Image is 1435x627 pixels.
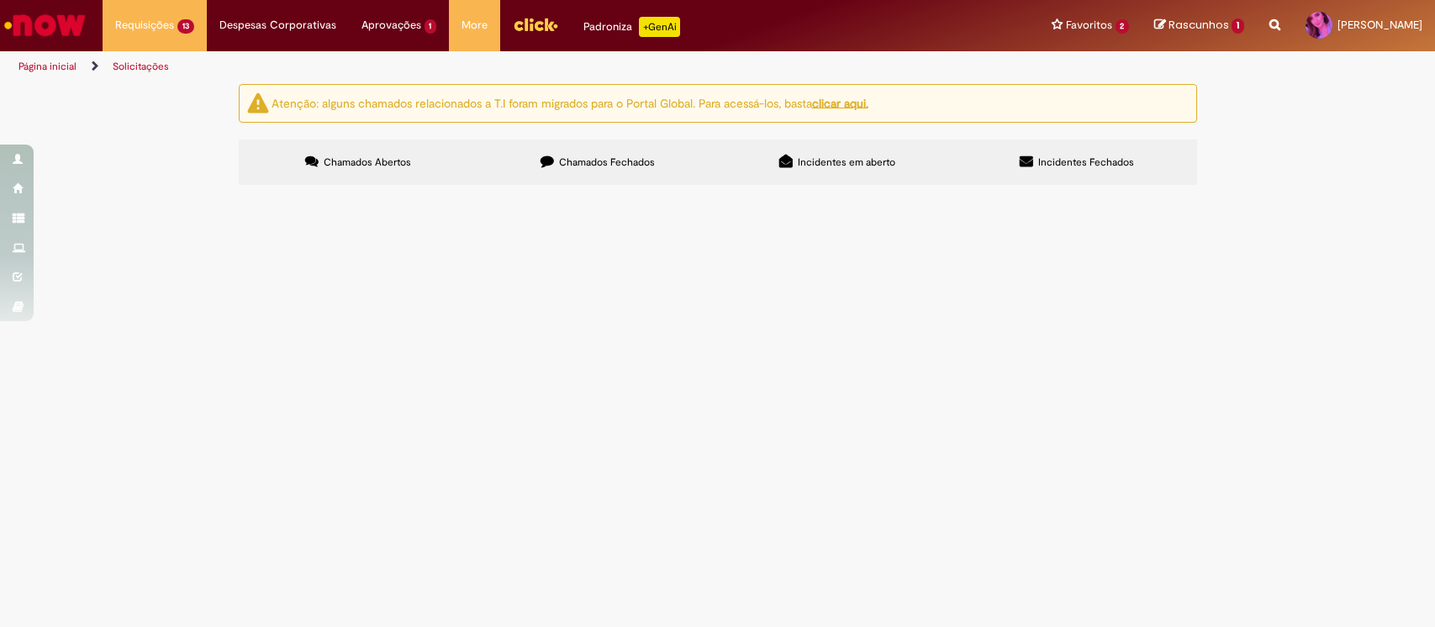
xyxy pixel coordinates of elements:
[639,17,680,37] p: +GenAi
[113,60,169,73] a: Solicitações
[1232,18,1244,34] span: 1
[18,60,76,73] a: Página inicial
[559,155,655,169] span: Chamados Fechados
[583,17,680,37] div: Padroniza
[2,8,88,42] img: ServiceNow
[513,12,558,37] img: click_logo_yellow_360x200.png
[462,17,488,34] span: More
[272,95,868,110] ng-bind-html: Atenção: alguns chamados relacionados a T.I foram migrados para o Portal Global. Para acessá-los,...
[1116,19,1130,34] span: 2
[1169,17,1229,33] span: Rascunhos
[324,155,411,169] span: Chamados Abertos
[798,155,895,169] span: Incidentes em aberto
[1066,17,1112,34] span: Favoritos
[812,95,868,110] a: clicar aqui.
[115,17,174,34] span: Requisições
[13,51,944,82] ul: Trilhas de página
[425,19,437,34] span: 1
[177,19,194,34] span: 13
[219,17,336,34] span: Despesas Corporativas
[1337,18,1422,32] span: [PERSON_NAME]
[1038,155,1134,169] span: Incidentes Fechados
[361,17,421,34] span: Aprovações
[1154,18,1244,34] a: Rascunhos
